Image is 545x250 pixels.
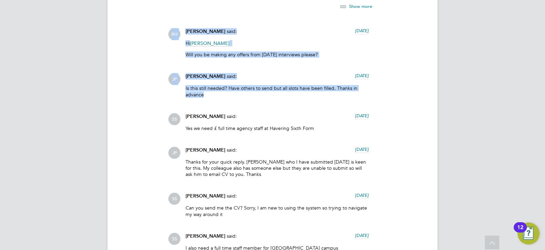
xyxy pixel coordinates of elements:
span: JP [168,73,180,85]
p: Can you send me the CV? Sorry, I am new to using the system so trying to navigate my way around it [186,205,369,217]
span: said: [227,73,237,79]
span: [DATE] [355,233,369,238]
span: [DATE] [355,113,369,119]
span: said: [227,147,237,153]
p: Hi [186,40,369,46]
span: said: [227,113,237,119]
span: said: [227,233,237,239]
span: [PERSON_NAME] [186,233,225,239]
span: [DATE] [355,28,369,34]
span: said: [227,193,237,199]
span: [DATE] [355,146,369,152]
p: Will you be making any offers from [DATE] interviews please? [186,51,369,58]
span: [PERSON_NAME] [186,114,225,119]
span: [PERSON_NAME] [190,40,230,47]
span: [DATE] [355,73,369,79]
span: Show more [349,3,372,9]
span: JP [168,147,180,159]
span: SS [168,113,180,125]
button: Open Resource Center, 12 new notifications [518,223,540,245]
span: [PERSON_NAME] [186,28,225,34]
p: Thanks for your quick reply. [PERSON_NAME] who I have submitted [DATE] is keen for this. My colle... [186,159,369,178]
p: Is this still needed? Have others to send but all slots have been filled. Thanks in advance [186,85,369,97]
span: RH [168,28,180,40]
span: SS [168,193,180,205]
div: 12 [517,227,523,236]
span: [PERSON_NAME] [186,147,225,153]
span: [DATE] [355,192,369,198]
span: [PERSON_NAME] [186,73,225,79]
p: Yes we need £ full time agency staff at Havering Sixth Form [186,125,369,131]
span: [PERSON_NAME] [186,193,225,199]
span: said: [227,28,237,34]
span: SS [168,233,180,245]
